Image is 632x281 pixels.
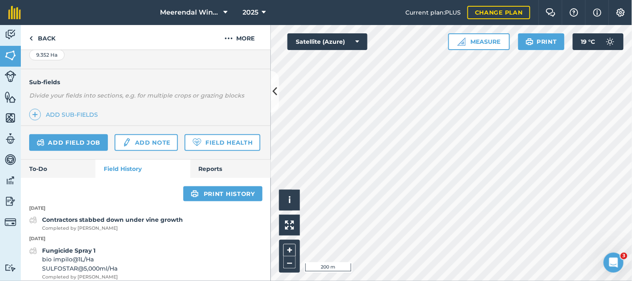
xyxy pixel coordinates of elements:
[29,215,183,232] a: Contractors stabbed down under vine growthCompleted by [PERSON_NAME]
[29,33,33,43] img: svg+xml;base64,PHN2ZyB4bWxucz0iaHR0cDovL3d3dy53My5vcmcvMjAwMC9zdmciIHdpZHRoPSI5IiBoZWlnaHQ9IjI0Ii...
[8,6,21,19] img: fieldmargin Logo
[37,138,45,148] img: svg+xml;base64,PD94bWwgdmVyc2lvbj0iMS4wIiBlbmNvZGluZz0idXRmLTgiPz4KPCEtLSBHZW5lcmF0b3I6IEFkb2JlIE...
[95,160,190,178] a: Field History
[5,28,16,41] img: svg+xml;base64,PD94bWwgdmVyc2lvbj0iMS4wIiBlbmNvZGluZz0idXRmLTgiPz4KPCEtLSBHZW5lcmF0b3I6IEFkb2JlIE...
[518,33,565,50] button: Print
[5,49,16,62] img: svg+xml;base64,PHN2ZyB4bWxucz0iaHR0cDovL3d3dy53My5vcmcvMjAwMC9zdmciIHdpZHRoPSI1NiIgaGVpZ2h0PSI2MC...
[569,8,579,17] img: A question mark icon
[21,78,271,87] h4: Sub-fields
[5,195,16,208] img: svg+xml;base64,PD94bWwgdmVyc2lvbj0iMS4wIiBlbmNvZGluZz0idXRmLTgiPz4KPCEtLSBHZW5lcmF0b3I6IEFkb2JlIE...
[225,33,233,43] img: svg+xml;base64,PHN2ZyB4bWxucz0iaHR0cDovL3d3dy53My5vcmcvMjAwMC9zdmciIHdpZHRoPSIyMCIgaGVpZ2h0PSIyNC...
[279,190,300,211] button: i
[21,235,271,243] p: [DATE]
[42,216,183,223] strong: Contractors stabbed down under vine growth
[115,134,178,151] a: Add note
[208,25,271,50] button: More
[573,33,624,50] button: 19 °C
[191,189,199,199] img: svg+xml;base64,PHN2ZyB4bWxucz0iaHR0cDovL3d3dy53My5vcmcvMjAwMC9zdmciIHdpZHRoPSIxOSIgaGVpZ2h0PSIyNC...
[21,25,64,50] a: Back
[5,91,16,103] img: svg+xml;base64,PHN2ZyB4bWxucz0iaHR0cDovL3d3dy53My5vcmcvMjAwMC9zdmciIHdpZHRoPSI1NiIgaGVpZ2h0PSI2MC...
[185,134,260,151] a: Field Health
[42,225,183,232] span: Completed by [PERSON_NAME]
[190,160,271,178] a: Reports
[283,256,296,268] button: –
[42,247,95,254] strong: Fungicide Spray 1
[183,186,262,201] a: Print history
[29,92,244,99] em: Divide your fields into sections, e.g. for multiple crops or grazing blocks
[21,160,95,178] a: To-Do
[29,134,108,151] a: Add field job
[21,205,271,212] p: [DATE]
[5,216,16,228] img: svg+xml;base64,PD94bWwgdmVyc2lvbj0iMS4wIiBlbmNvZGluZz0idXRmLTgiPz4KPCEtLSBHZW5lcmF0b3I6IEFkb2JlIE...
[29,109,101,120] a: Add sub-fields
[5,264,16,272] img: svg+xml;base64,PD94bWwgdmVyc2lvbj0iMS4wIiBlbmNvZGluZz0idXRmLTgiPz4KPCEtLSBHZW5lcmF0b3I6IEFkb2JlIE...
[122,138,131,148] img: svg+xml;base64,PD94bWwgdmVyc2lvbj0iMS4wIiBlbmNvZGluZz0idXRmLTgiPz4KPCEtLSBHZW5lcmF0b3I6IEFkb2JlIE...
[5,112,16,124] img: svg+xml;base64,PHN2ZyB4bWxucz0iaHR0cDovL3d3dy53My5vcmcvMjAwMC9zdmciIHdpZHRoPSI1NiIgaGVpZ2h0PSI2MC...
[602,33,619,50] img: svg+xml;base64,PD94bWwgdmVyc2lvbj0iMS4wIiBlbmNvZGluZz0idXRmLTgiPz4KPCEtLSBHZW5lcmF0b3I6IEFkb2JlIE...
[467,6,530,19] a: Change plan
[32,110,38,120] img: svg+xml;base64,PHN2ZyB4bWxucz0iaHR0cDovL3d3dy53My5vcmcvMjAwMC9zdmciIHdpZHRoPSIxNCIgaGVpZ2h0PSIyNC...
[405,8,461,17] span: Current plan : PLUS
[593,8,602,18] img: svg+xml;base64,PHN2ZyB4bWxucz0iaHR0cDovL3d3dy53My5vcmcvMjAwMC9zdmciIHdpZHRoPSIxNyIgaGVpZ2h0PSIxNy...
[621,253,627,259] span: 3
[5,153,16,166] img: svg+xml;base64,PD94bWwgdmVyc2lvbj0iMS4wIiBlbmNvZGluZz0idXRmLTgiPz4KPCEtLSBHZW5lcmF0b3I6IEFkb2JlIE...
[526,37,534,47] img: svg+xml;base64,PHN2ZyB4bWxucz0iaHR0cDovL3d3dy53My5vcmcvMjAwMC9zdmciIHdpZHRoPSIxOSIgaGVpZ2h0PSIyNC...
[581,33,595,50] span: 19 ° C
[546,8,556,17] img: Two speech bubbles overlapping with the left bubble in the forefront
[287,33,367,50] button: Satellite (Azure)
[29,215,37,225] img: svg+xml;base64,PD94bWwgdmVyc2lvbj0iMS4wIiBlbmNvZGluZz0idXRmLTgiPz4KPCEtLSBHZW5lcmF0b3I6IEFkb2JlIE...
[5,133,16,145] img: svg+xml;base64,PD94bWwgdmVyc2lvbj0iMS4wIiBlbmNvZGluZz0idXRmLTgiPz4KPCEtLSBHZW5lcmF0b3I6IEFkb2JlIE...
[285,221,294,230] img: Four arrows, one pointing top left, one top right, one bottom right and the last bottom left
[457,38,466,46] img: Ruler icon
[448,33,510,50] button: Measure
[5,70,16,82] img: svg+xml;base64,PD94bWwgdmVyc2lvbj0iMS4wIiBlbmNvZGluZz0idXRmLTgiPz4KPCEtLSBHZW5lcmF0b3I6IEFkb2JlIE...
[29,50,65,60] div: 9.352 Ha
[160,8,220,18] span: Meerendal Wine Estate
[283,244,296,256] button: +
[5,174,16,187] img: svg+xml;base64,PD94bWwgdmVyc2lvbj0iMS4wIiBlbmNvZGluZz0idXRmLTgiPz4KPCEtLSBHZW5lcmF0b3I6IEFkb2JlIE...
[288,195,291,205] span: i
[616,8,626,17] img: A cog icon
[42,255,118,264] span: bio impilo @ 1 L / Ha
[604,253,624,273] iframe: Intercom live chat
[29,246,37,256] img: svg+xml;base64,PD94bWwgdmVyc2lvbj0iMS4wIiBlbmNvZGluZz0idXRmLTgiPz4KPCEtLSBHZW5lcmF0b3I6IEFkb2JlIE...
[243,8,259,18] span: 2025
[42,264,118,273] span: SULFOSTAR @ 5,000 ml / Ha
